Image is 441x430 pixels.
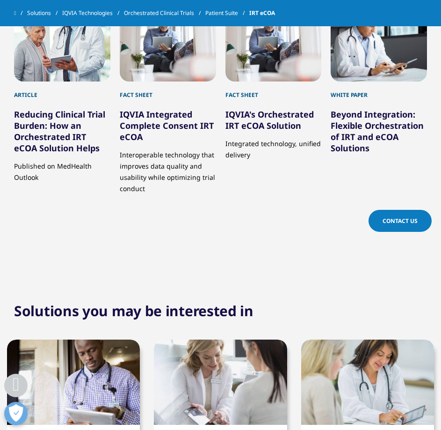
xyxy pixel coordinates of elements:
a: Reducing Clinical Trial Burden: How an Orchestrated IRT eCOA Solution Helps [14,109,105,154]
a: Patient Suite [205,5,249,22]
div: Fact Sheet [120,82,216,99]
a: IQVIA Technologies [62,5,124,22]
button: Abrir preferencias [4,402,28,425]
div: Article [14,82,110,99]
p: Published on MedHealth Outlook [14,154,110,183]
a: Beyond Integration: Flexible Orchestration of IRT and eCOA Solutions [331,109,424,154]
a: IQVIA Integrated Complete Consent IRT eCOA [120,109,214,142]
p: Interoperable technology that improves data quality and usability while optimizing trial conduct [120,142,216,194]
div: Fact Sheet [225,82,322,99]
div: White Paper [331,82,427,99]
a: IQVIA's Orchestrated IRT eCOA Solution [225,109,314,131]
p: Integrated technology, unified delivery [225,131,322,161]
span: Contact Us [383,217,418,225]
h2: Solutions you may be interested in [14,302,253,320]
a: Contact Us [369,210,432,232]
a: Orchestrated Clinical Trials [124,5,205,22]
span: IRT eCOA [249,5,275,22]
a: Solutions [27,5,62,22]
